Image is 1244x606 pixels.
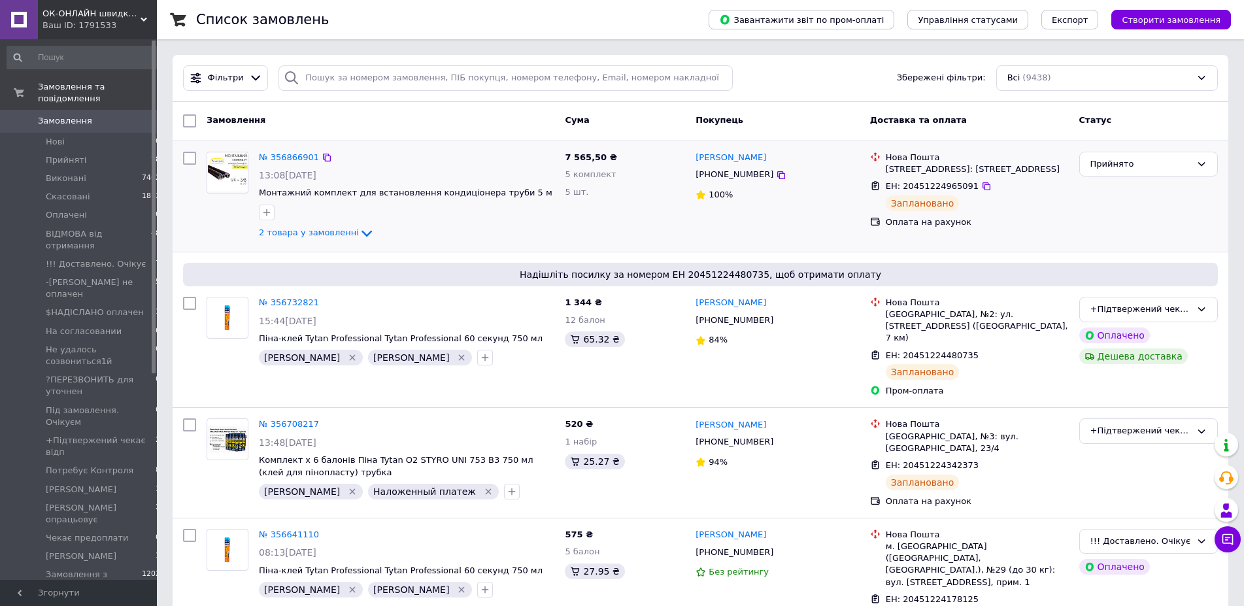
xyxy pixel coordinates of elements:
[259,228,359,238] span: 2 товара у замовленні
[46,465,133,477] span: Потребує Контроля
[696,529,766,541] a: [PERSON_NAME]
[156,307,160,318] span: 1
[7,46,161,69] input: Пошук
[1090,424,1191,438] div: +Підтвержений чекає відп
[259,547,316,558] span: 08:13[DATE]
[259,188,552,197] span: Монтажний комплект для встановлення кондиціонера труби 5 м
[565,315,605,325] span: 12 балон
[886,475,960,490] div: Заплановано
[886,541,1069,588] div: м. [GEOGRAPHIC_DATA] ([GEOGRAPHIC_DATA], [GEOGRAPHIC_DATA].), №29 (до 30 кг): вул. [STREET_ADDRES...
[207,426,248,453] img: Фото товару
[1215,526,1241,552] button: Чат з покупцем
[886,418,1069,430] div: Нова Пошта
[709,457,728,467] span: 94%
[565,419,593,429] span: 520 ₴
[1079,559,1150,575] div: Оплачено
[1111,10,1231,29] button: Створити замовлення
[373,584,449,595] span: [PERSON_NAME]
[1079,328,1150,343] div: Оплачено
[259,316,316,326] span: 15:44[DATE]
[142,191,160,203] span: 1873
[886,364,960,380] div: Заплановано
[719,14,884,25] span: Завантажити звіт по пром-оплаті
[207,297,248,339] a: Фото товару
[42,20,157,31] div: Ваш ID: 1791533
[886,350,979,360] span: ЕН: 20451224480735
[886,385,1069,397] div: Пром-оплата
[709,335,728,345] span: 84%
[46,173,86,184] span: Виконані
[696,315,773,325] span: [PHONE_NUMBER]
[151,228,160,252] span: 48
[46,136,65,148] span: Нові
[1098,14,1231,24] a: Створити замовлення
[207,530,248,570] img: Фото товару
[347,352,358,363] svg: Видалити мітку
[207,115,265,125] span: Замовлення
[565,331,624,347] div: 65.32 ₴
[886,163,1069,175] div: [STREET_ADDRESS]: [STREET_ADDRESS]
[483,486,494,497] svg: Видалити мітку
[259,437,316,448] span: 13:48[DATE]
[156,326,160,337] span: 0
[886,460,979,470] span: ЕН: 20451224342373
[156,484,160,496] span: 1
[870,115,967,125] span: Доставка та оплата
[696,115,743,125] span: Покупець
[156,209,160,221] span: 0
[456,352,467,363] svg: Видалити мітку
[156,258,160,270] span: 7
[373,486,476,497] span: Наложенный платеж
[259,530,319,539] a: № 356641110
[259,419,319,429] a: № 356708217
[1090,158,1191,171] div: Прийнято
[151,154,160,166] span: 28
[46,154,86,166] span: Прийняті
[886,309,1069,345] div: [GEOGRAPHIC_DATA], №2: ул. [STREET_ADDRESS] ([GEOGRAPHIC_DATA], 7 км)
[46,374,156,397] span: ?ПЕРЕЗВОНИТЬ для уточнен
[42,8,141,20] span: ОК-ОНЛАЙН швидко та якісно
[156,502,160,526] span: 2
[886,496,1069,507] div: Оплата на рахунок
[565,564,624,579] div: 27.95 ₴
[456,584,467,595] svg: Видалити мітку
[886,431,1069,454] div: [GEOGRAPHIC_DATA], №3: вул. [GEOGRAPHIC_DATA], 23/4
[207,152,248,194] a: Фото товару
[46,277,156,300] span: -[PERSON_NAME] не оплачен
[897,72,986,84] span: Збережені фільтри:
[46,344,156,367] span: Не удалось созвониться1й
[886,297,1069,309] div: Нова Пошта
[46,307,144,318] span: $НАДІСЛАНО оплачен
[188,268,1213,281] span: Надішліть посилку за номером ЕН 20451224480735, щоб отримати оплату
[46,405,156,428] span: Під замовлення. Очікуєм
[142,569,160,592] span: 1202
[264,486,340,497] span: [PERSON_NAME]
[886,216,1069,228] div: Оплата на рахунок
[46,191,90,203] span: Скасовані
[565,454,624,469] div: 25.27 ₴
[156,405,160,428] span: 0
[886,529,1069,541] div: Нова Пошта
[46,532,128,544] span: Чекає предоплати
[259,333,543,343] a: Піна-клей Tytan Professional Tytan Professional 60 секунд 750 мл
[565,152,616,162] span: 7 565,50 ₴
[38,115,92,127] span: Замовлення
[696,152,766,164] a: [PERSON_NAME]
[918,15,1018,25] span: Управління статусами
[156,435,160,458] span: 2
[46,228,151,252] span: ВІДМОВА від отримання
[886,195,960,211] div: Заплановано
[1090,303,1191,316] div: +Підтвержений чекає відп
[565,115,589,125] span: Cума
[373,352,449,363] span: [PERSON_NAME]
[46,550,116,562] span: [PERSON_NAME]
[709,567,769,577] span: Без рейтингу
[46,209,87,221] span: Оплачені
[259,565,543,575] a: Піна-клей Tytan Professional Tytan Professional 60 секунд 750 мл
[259,170,316,180] span: 13:08[DATE]
[156,374,160,397] span: 0
[1090,535,1191,548] div: !!! Доставлено. Очікує
[709,190,733,199] span: 100%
